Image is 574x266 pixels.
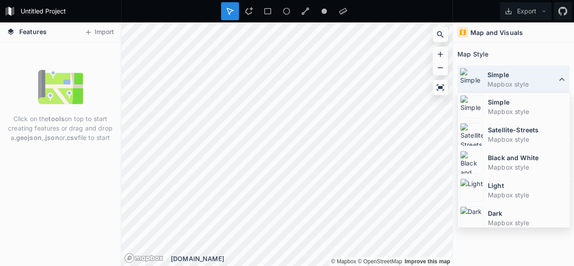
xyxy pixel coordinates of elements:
[48,115,65,122] strong: tools
[460,206,483,230] img: Dark
[7,114,114,142] p: Click on the on top to start creating features or drag and drop a , or file to start
[43,134,59,141] strong: .json
[460,151,483,174] img: Black and White
[488,162,568,172] dd: Mapbox style
[460,179,483,202] img: Light
[488,209,568,218] dt: Dark
[404,258,450,265] a: Map feedback
[38,65,83,109] img: empty
[488,107,568,116] dd: Mapbox style
[19,27,47,36] span: Features
[487,79,557,89] dd: Mapbox style
[171,254,452,263] div: [DOMAIN_NAME]
[65,134,78,141] strong: .csv
[488,135,568,144] dd: Mapbox style
[460,123,483,146] img: Satellite-Streets
[14,134,42,141] strong: .geojson
[488,97,568,107] dt: Simple
[80,25,118,39] button: Import
[460,95,483,118] img: Simple
[487,70,557,79] dt: Simple
[488,181,568,190] dt: Light
[488,190,568,200] dd: Mapbox style
[500,2,552,20] button: Export
[488,153,568,162] dt: Black and White
[488,125,568,135] dt: Satellite-Streets
[331,258,356,265] a: Mapbox
[470,28,523,37] h4: Map and Visuals
[358,258,402,265] a: OpenStreetMap
[460,68,483,91] img: Simple
[124,253,164,263] a: Mapbox logo
[457,47,488,61] h2: Map Style
[488,218,568,227] dd: Mapbox style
